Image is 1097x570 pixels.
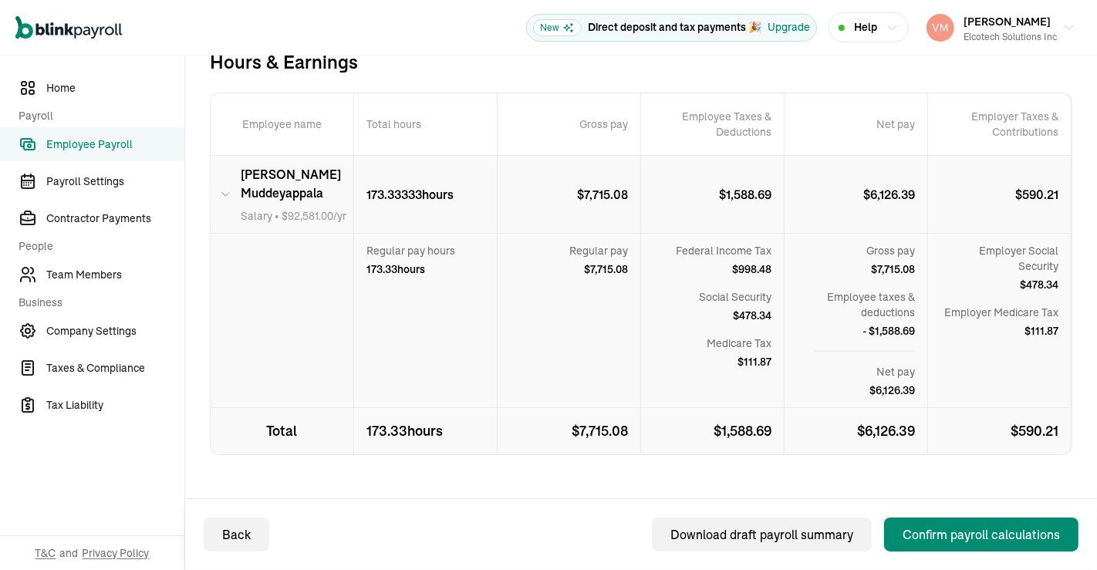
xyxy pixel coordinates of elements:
[19,295,175,311] span: Business
[785,408,928,454] p: $ 6,126.39
[863,185,927,204] p: $ 6,126.39
[46,137,184,153] span: Employee Payroll
[210,49,1072,74] span: Hours & Earnings
[46,211,184,227] span: Contractor Payments
[920,8,1082,47] button: [PERSON_NAME]Elcotech Solutions Inc
[1015,185,1071,204] p: $ 590.21
[884,518,1078,551] button: Confirm payroll calculations
[829,12,909,42] button: Help
[707,336,771,351] span: Medicare Tax
[241,208,353,224] span: •
[871,261,915,277] span: $ 7,715.08
[966,109,1071,140] p: Employer Taxes & Contributions
[670,525,853,544] div: Download draft payroll summary
[577,185,640,204] p: $ 7,715.08
[19,108,175,124] span: Payroll
[733,308,771,323] span: $ 478.34
[854,19,877,35] span: Help
[588,19,761,35] p: Direct deposit and tax payments 🎉
[282,209,346,223] span: $ 92,581.00 /yr
[652,518,872,551] button: Download draft payroll summary
[928,408,1072,454] p: $ 590.21
[719,185,784,204] p: $ 1,588.69
[797,289,915,320] span: Employee taxes & deductions
[46,323,184,339] span: Company Settings
[46,80,184,96] span: Home
[211,408,354,454] p: Total
[862,323,915,339] span: - $ 1,588.69
[768,19,810,35] button: Upgrade
[866,243,915,258] span: Gross pay
[498,408,641,454] p: $ 7,715.08
[699,289,771,305] span: Social Security
[46,360,184,376] span: Taxes & Compliance
[869,383,915,398] span: $ 6,126.39
[533,19,582,36] span: New
[354,93,498,155] p: Total hours
[204,518,269,551] button: Back
[569,243,628,258] span: Regular pay
[211,93,354,155] p: Employee name
[876,364,915,379] span: Net pay
[354,408,498,454] p: 173.33 hours
[940,243,1058,274] span: Employer Social Security
[964,30,1057,44] div: Elcotech Solutions Inc
[676,243,771,258] span: Federal Income Tax
[1020,496,1097,570] iframe: Chat Widget
[46,174,184,190] span: Payroll Settings
[903,525,1060,544] div: Confirm payroll calculations
[46,397,184,413] span: Tax Liability
[944,305,1058,320] span: Employer Medicare Tax
[1024,323,1058,339] span: $ 111.87
[35,545,56,561] span: T&C
[738,354,771,369] span: $ 111.87
[19,238,175,255] span: People
[964,15,1051,29] span: [PERSON_NAME]
[366,261,425,277] span: 173.33 hours
[679,109,784,140] p: Employee Taxes & Deductions
[366,185,454,204] p: 173.33333 hours
[46,267,184,283] span: Team Members
[15,5,122,50] nav: Global
[641,408,785,454] p: $ 1,588.69
[584,261,628,277] span: $ 7,715.08
[241,165,353,202] span: [PERSON_NAME] Muddeyappala
[241,209,272,223] span: Salary
[498,93,641,155] div: Gross pay
[732,261,771,277] span: $ 998.48
[222,525,251,544] div: Back
[83,545,150,561] span: Privacy Policy
[785,93,928,155] div: Net pay
[366,243,455,258] span: Regular pay hours
[1020,277,1058,292] span: $ 478.34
